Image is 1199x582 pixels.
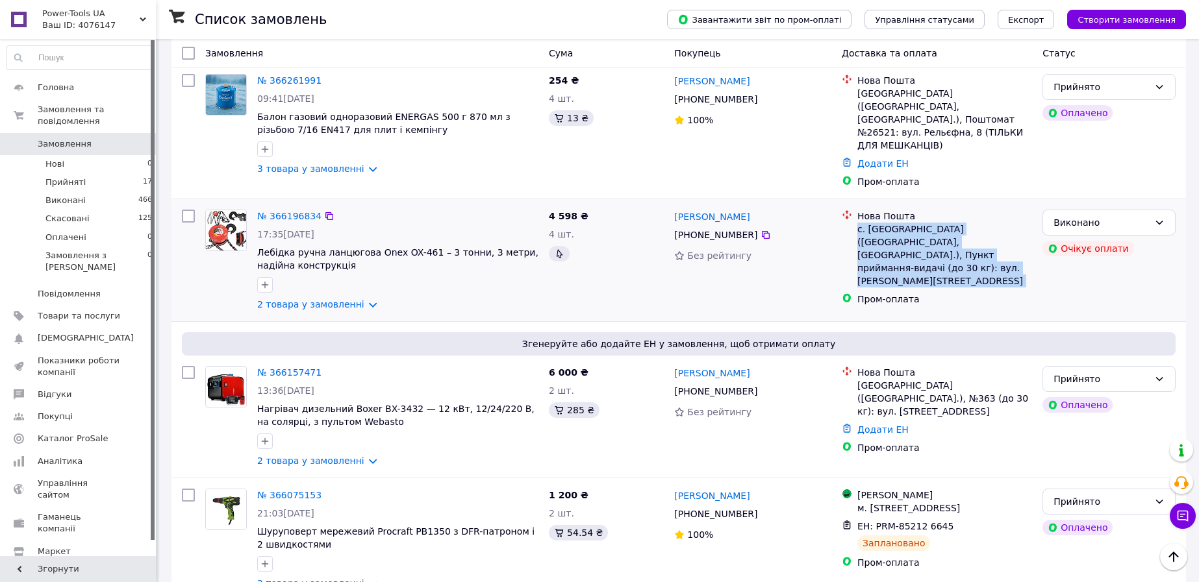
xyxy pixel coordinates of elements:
[195,12,327,27] h1: Список замовлень
[549,385,574,396] span: 2 шт.
[549,229,574,239] span: 4 шт.
[857,293,1032,306] div: Пром-оплата
[38,455,82,467] span: Аналітика
[206,367,246,406] img: Фото товару
[42,19,156,31] div: Ваш ID: 4076147
[857,556,1032,569] div: Пром-оплата
[549,508,574,518] span: 2 шт.
[38,546,71,557] span: Маркет
[875,15,974,25] span: Управління статусами
[674,48,720,58] span: Покупець
[143,176,152,188] span: 17
[257,211,322,221] a: № 366196834
[549,110,594,126] div: 13 ₴
[1054,80,1149,94] div: Прийнято
[549,75,579,86] span: 254 ₴
[38,288,101,300] span: Повідомлення
[257,164,364,174] a: 3 товара у замовленні
[45,158,64,170] span: Нові
[38,433,108,444] span: Каталог ProSale
[38,104,156,127] span: Замовлення та повідомлення
[857,379,1032,418] div: [GEOGRAPHIC_DATA] ([GEOGRAPHIC_DATA].), №363 (до 30 кг): вул. [STREET_ADDRESS]
[7,46,153,69] input: Пошук
[998,10,1055,29] button: Експорт
[257,299,364,309] a: 2 товара у замовленні
[674,75,750,88] a: [PERSON_NAME]
[38,355,120,378] span: Показники роботи компанії
[677,14,841,25] span: Завантажити звіт по пром-оплаті
[257,508,314,518] span: 21:03[DATE]
[257,229,314,239] span: 17:35[DATE]
[687,250,751,261] span: Без рейтингу
[45,195,86,206] span: Виконані
[549,93,574,104] span: 4 шт.
[672,226,760,244] div: [PHONE_NUMBER]
[549,490,588,500] span: 1 200 ₴
[42,8,140,19] span: Power-Tools UA
[549,367,588,378] span: 6 000 ₴
[672,90,760,108] div: [PHONE_NUMBER]
[147,232,152,243] span: 0
[138,195,152,206] span: 466
[257,112,511,135] a: Балон газовий одноразовий ENERGAS 500 г 870 мл з різьбою 7/16 EN417 для плит і кемпінгу
[206,489,246,529] img: Фото товару
[687,529,713,540] span: 100%
[257,455,364,466] a: 2 товара у замовленні
[857,175,1032,188] div: Пром-оплата
[257,247,538,271] span: Лебідка ручна ланцюгова Onex OX-461 – 3 тонни, 3 метри, надійна конструкція
[205,48,263,58] span: Замовлення
[857,74,1032,87] div: Нова Пошта
[667,10,852,29] button: Завантажити звіт по пром-оплаті
[1078,15,1176,25] span: Створити замовлення
[1170,503,1196,529] button: Чат з покупцем
[674,489,750,502] a: [PERSON_NAME]
[1067,10,1186,29] button: Створити замовлення
[206,75,246,115] img: Фото товару
[38,82,74,93] span: Головна
[672,505,760,523] div: [PHONE_NUMBER]
[38,511,120,535] span: Гаманець компанії
[257,75,322,86] a: № 366261991
[257,404,535,427] a: Нагрівач дизельний Boxer BX-3432 — 12 кВт, 12/24/220 В, на солярці, з пультом Webasto
[257,526,535,550] a: Шуруповерт мережевий Procraft PB1350 з DFR-патроном і 2 швидкостями
[257,490,322,500] a: № 366075153
[857,535,931,551] div: Заплановано
[206,210,246,250] img: Фото товару
[1160,543,1187,570] button: Наверх
[1042,397,1113,413] div: Оплачено
[38,411,73,422] span: Покупці
[38,389,71,400] span: Відгуки
[549,211,588,221] span: 4 598 ₴
[1042,48,1076,58] span: Статус
[187,337,1170,350] span: Згенеруйте або додайте ЕН у замовлення, щоб отримати оплату
[38,310,120,322] span: Товари та послуги
[549,48,573,58] span: Cума
[857,521,953,531] span: ЕН: PRM-85212 6645
[45,176,86,188] span: Прийняті
[857,87,1032,152] div: [GEOGRAPHIC_DATA] ([GEOGRAPHIC_DATA], [GEOGRAPHIC_DATA].), Поштомат №26521: вул. Рельєфна, 8 (ТІЛ...
[38,138,92,150] span: Замовлення
[38,478,120,501] span: Управління сайтом
[857,158,909,169] a: Додати ЕН
[257,385,314,396] span: 13:36[DATE]
[842,48,937,58] span: Доставка та оплата
[857,489,1032,502] div: [PERSON_NAME]
[687,115,713,125] span: 100%
[1054,215,1149,230] div: Виконано
[205,210,247,251] a: Фото товару
[857,424,909,435] a: Додати ЕН
[865,10,985,29] button: Управління статусами
[857,502,1032,515] div: м. [STREET_ADDRESS]
[1054,14,1186,24] a: Створити замовлення
[38,332,134,344] span: [DEMOGRAPHIC_DATA]
[672,382,760,400] div: [PHONE_NUMBER]
[205,489,247,530] a: Фото товару
[1054,372,1149,386] div: Прийнято
[205,366,247,407] a: Фото товару
[857,210,1032,223] div: Нова Пошта
[1042,241,1134,256] div: Очікує оплати
[687,407,751,417] span: Без рейтингу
